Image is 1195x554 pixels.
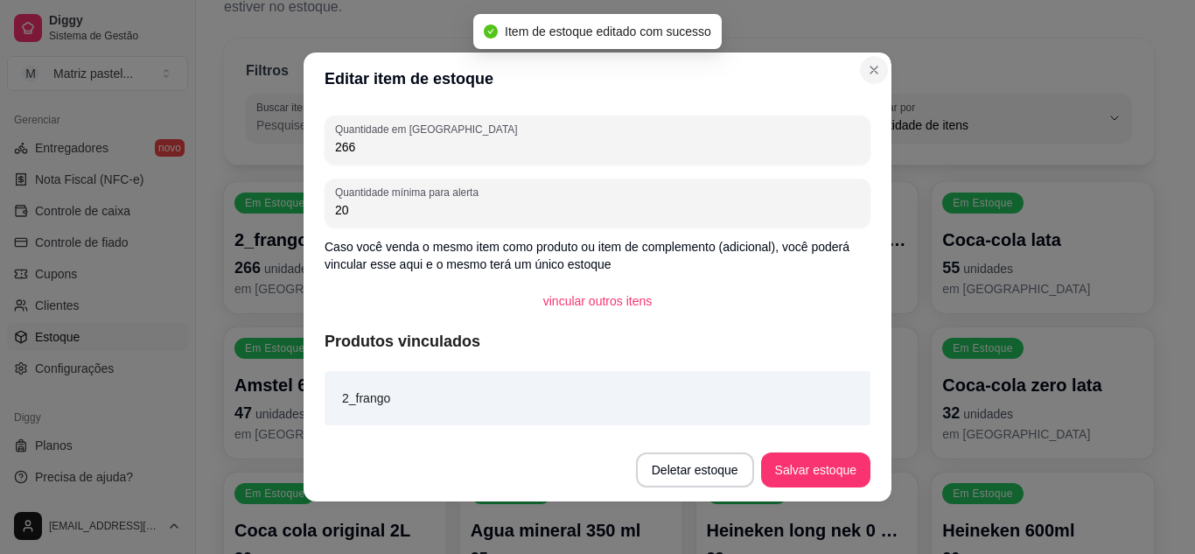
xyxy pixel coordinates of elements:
[335,201,860,219] input: Quantidade mínima para alerta
[335,138,860,156] input: Quantidade em estoque
[335,122,523,137] label: Quantidade em [GEOGRAPHIC_DATA]
[342,389,390,408] article: 2_frango
[335,185,485,200] label: Quantidade mínima para alerta
[325,238,870,273] p: Caso você venda o mesmo item como produto ou item de complemento (adicional), você poderá vincula...
[325,329,870,354] article: Produtos vinculados
[860,56,888,84] button: Close
[636,452,754,487] button: Deletar estoque
[484,25,498,39] span: check-circle
[505,25,711,39] span: Item de estoque editado com sucesso
[529,284,667,319] button: vincular outros itens
[304,53,891,105] header: Editar item de estoque
[761,452,870,487] button: Salvar estoque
